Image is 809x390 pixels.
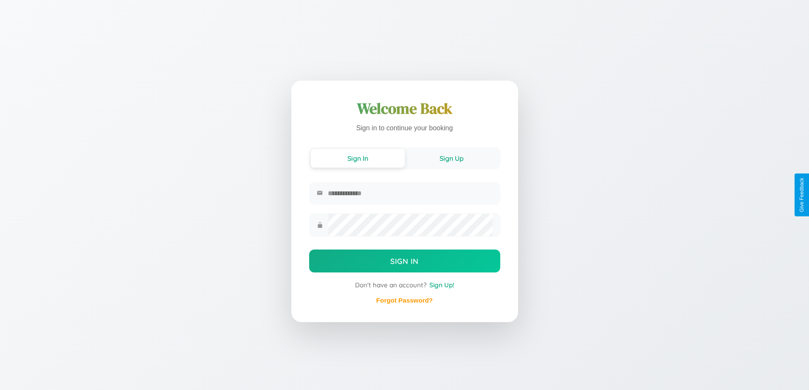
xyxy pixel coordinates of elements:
span: Sign Up! [429,281,454,289]
p: Sign in to continue your booking [309,122,500,135]
div: Don't have an account? [309,281,500,289]
button: Sign In [309,250,500,272]
button: Sign Up [405,149,499,168]
button: Sign In [311,149,405,168]
div: Give Feedback [799,178,805,212]
h1: Welcome Back [309,98,500,119]
a: Forgot Password? [376,297,433,304]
